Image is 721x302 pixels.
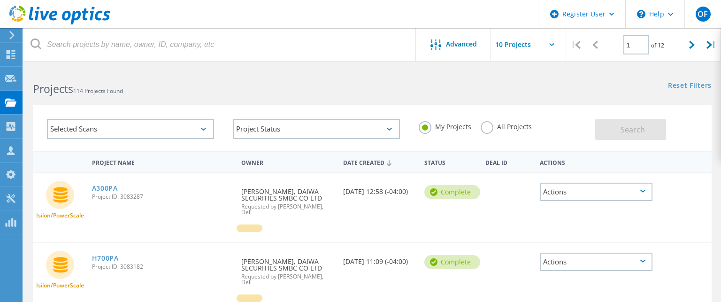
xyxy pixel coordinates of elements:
[233,119,400,139] div: Project Status
[424,185,480,199] div: Complete
[481,121,532,130] label: All Projects
[698,10,708,18] span: OF
[92,194,232,200] span: Project ID: 3083287
[668,82,712,90] a: Reset Filters
[92,255,119,262] a: H700PA
[36,213,84,218] span: Isilon/PowerScale
[621,124,645,135] span: Search
[446,41,477,47] span: Advanced
[237,173,338,225] div: [PERSON_NAME], DAIWA SECURITIES SMBC CO LTD
[47,119,214,139] div: Selected Scans
[36,283,84,288] span: Isilon/PowerScale
[241,204,334,215] span: Requested by [PERSON_NAME], Dell
[338,243,420,274] div: [DATE] 11:09 (-04:00)
[237,243,338,294] div: [PERSON_NAME], DAIWA SECURITIES SMBC CO LTD
[338,173,420,204] div: [DATE] 12:58 (-04:00)
[481,153,535,170] div: Deal Id
[637,10,645,18] svg: \n
[9,20,110,26] a: Live Optics Dashboard
[338,153,420,171] div: Date Created
[23,28,416,61] input: Search projects by name, owner, ID, company, etc
[92,264,232,270] span: Project ID: 3083182
[241,274,334,285] span: Requested by [PERSON_NAME], Dell
[73,87,123,95] span: 114 Projects Found
[420,153,481,170] div: Status
[237,153,338,170] div: Owner
[33,81,73,96] b: Projects
[540,253,652,271] div: Actions
[419,121,471,130] label: My Projects
[424,255,480,269] div: Complete
[566,28,585,62] div: |
[595,119,666,140] button: Search
[87,153,237,170] div: Project Name
[535,153,657,170] div: Actions
[540,183,652,201] div: Actions
[651,41,664,49] span: of 12
[92,185,118,192] a: A300PA
[702,28,721,62] div: |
